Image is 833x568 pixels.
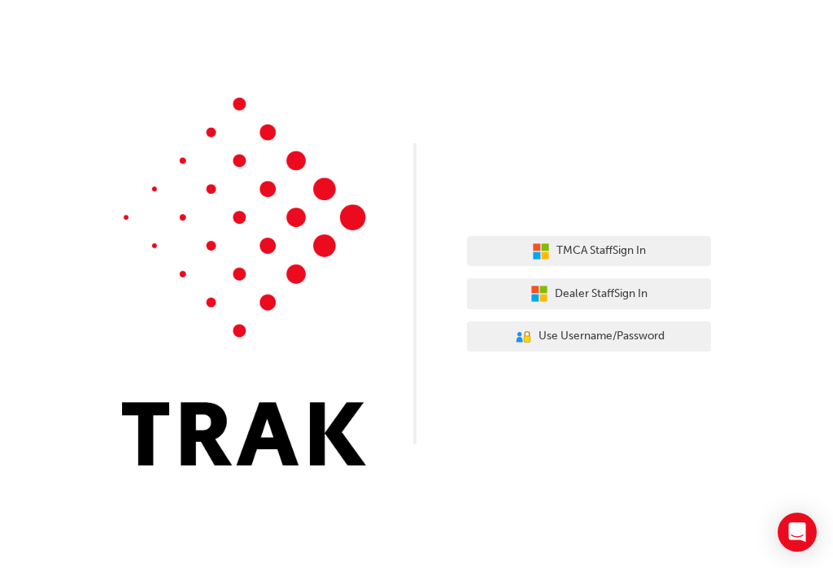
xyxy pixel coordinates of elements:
[122,98,366,465] img: Trak
[539,327,665,346] span: Use Username/Password
[555,285,648,304] span: Dealer Staff Sign In
[467,236,711,267] button: TMCA StaffSign In
[467,321,711,352] button: Use Username/Password
[778,513,817,552] div: Open Intercom Messenger
[467,278,711,309] button: Dealer StaffSign In
[556,242,646,260] span: TMCA Staff Sign In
